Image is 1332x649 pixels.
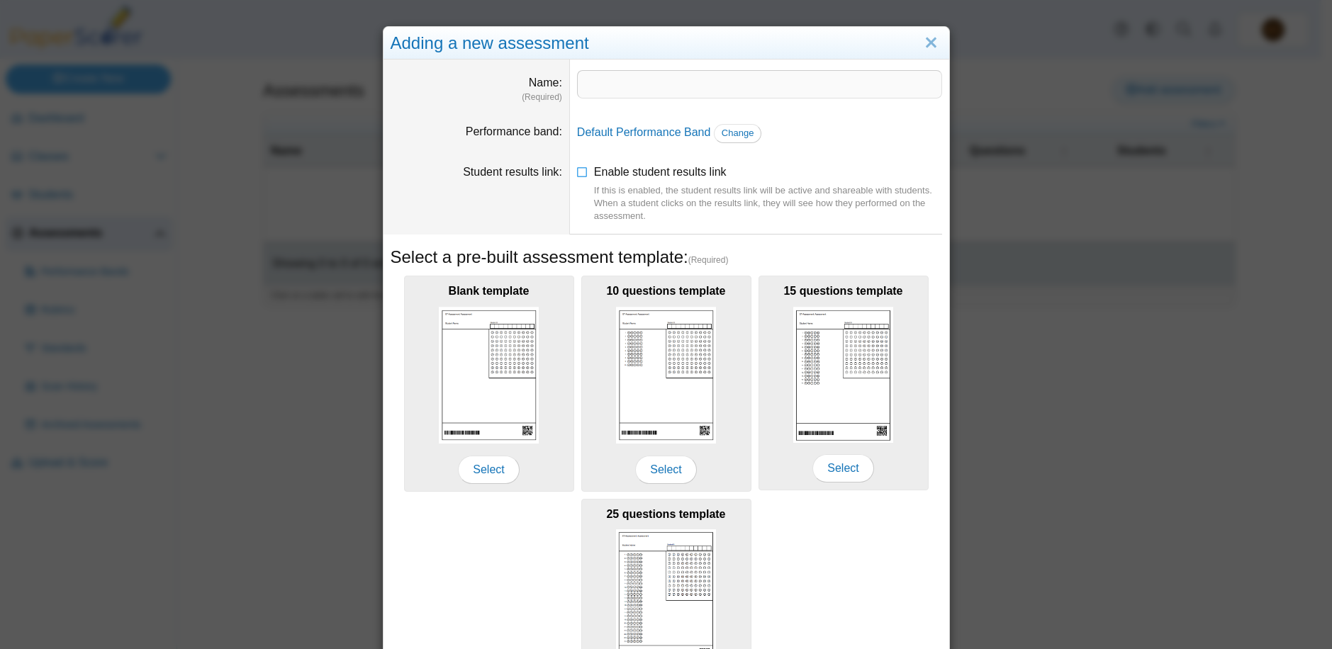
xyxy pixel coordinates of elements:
b: 10 questions template [606,285,725,297]
img: scan_sheet_10_questions.png [616,307,717,444]
a: Default Performance Band [577,126,711,138]
dfn: (Required) [391,91,562,103]
b: Blank template [449,285,530,297]
h5: Select a pre-built assessment template: [391,245,942,269]
span: Change [722,128,754,138]
div: If this is enabled, the student results link will be active and shareable with students. When a s... [594,184,942,223]
span: Select [812,454,873,482]
b: 15 questions template [783,285,902,297]
div: Adding a new assessment [384,27,949,60]
img: scan_sheet_15_questions.png [793,307,894,443]
label: Performance band [466,125,562,137]
span: Select [458,456,519,484]
label: Student results link [463,166,562,178]
img: scan_sheet_blank.png [439,307,539,444]
b: 25 questions template [606,508,725,520]
span: (Required) [688,254,729,266]
label: Name [529,77,562,89]
span: Enable student results link [594,166,942,223]
a: Close [920,31,942,55]
span: Select [635,456,696,484]
a: Change [714,124,762,142]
